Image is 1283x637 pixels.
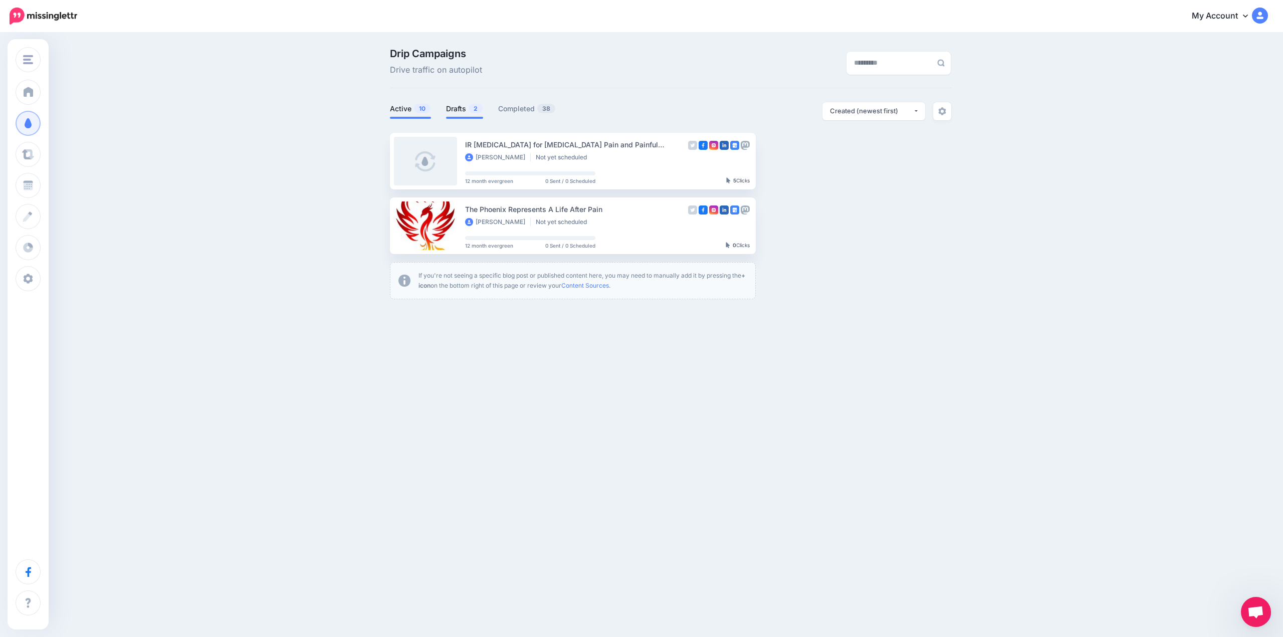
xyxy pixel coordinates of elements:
[390,103,431,115] a: Active10
[937,59,945,67] img: search-grey-6.png
[699,205,708,215] img: facebook-square.png
[418,271,747,291] p: If you're not seeing a specific blog post or published content here, you may need to manually add...
[465,178,513,183] span: 12 month evergreen
[418,272,745,289] b: + icon
[465,153,531,161] li: [PERSON_NAME]
[10,8,77,25] img: Missinglettr
[465,218,531,226] li: [PERSON_NAME]
[730,141,739,150] img: google_business-square.png
[822,102,925,120] button: Created (newest first)
[498,103,556,115] a: Completed38
[709,141,718,150] img: instagram-square.png
[469,104,483,113] span: 2
[726,178,750,184] div: Clicks
[465,203,685,215] div: The Phoenix Represents A Life After Pain
[1241,597,1271,627] div: Open chat
[741,141,750,150] img: mastodon-grey-square.png
[545,178,595,183] span: 0 Sent / 0 Scheduled
[414,104,431,113] span: 10
[465,243,513,248] span: 12 month evergreen
[720,141,729,150] img: linkedin-square.png
[398,275,410,287] img: info-circle-grey.png
[709,205,718,215] img: instagram-square.png
[830,106,913,116] div: Created (newest first)
[545,243,595,248] span: 0 Sent / 0 Scheduled
[536,218,592,226] li: Not yet scheduled
[730,205,739,215] img: google_business-square.png
[733,242,736,248] b: 0
[23,55,33,64] img: menu.png
[726,242,730,248] img: pointer-grey-darker.png
[688,205,697,215] img: twitter-grey-square.png
[726,177,731,183] img: pointer-grey-darker.png
[1182,4,1268,29] a: My Account
[561,282,609,289] a: Content Sources
[537,104,555,113] span: 38
[390,64,482,77] span: Drive traffic on autopilot
[465,139,685,150] div: IR [MEDICAL_DATA] for [MEDICAL_DATA] Pain and Painful [MEDICAL_DATA]
[699,141,708,150] img: facebook-square.png
[741,205,750,215] img: mastodon-grey-square.png
[733,177,736,183] b: 5
[688,141,697,150] img: twitter-grey-square.png
[720,205,729,215] img: linkedin-square.png
[536,153,592,161] li: Not yet scheduled
[446,103,483,115] a: Drafts2
[726,243,750,249] div: Clicks
[938,107,946,115] img: settings-grey.png
[390,49,482,59] span: Drip Campaigns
